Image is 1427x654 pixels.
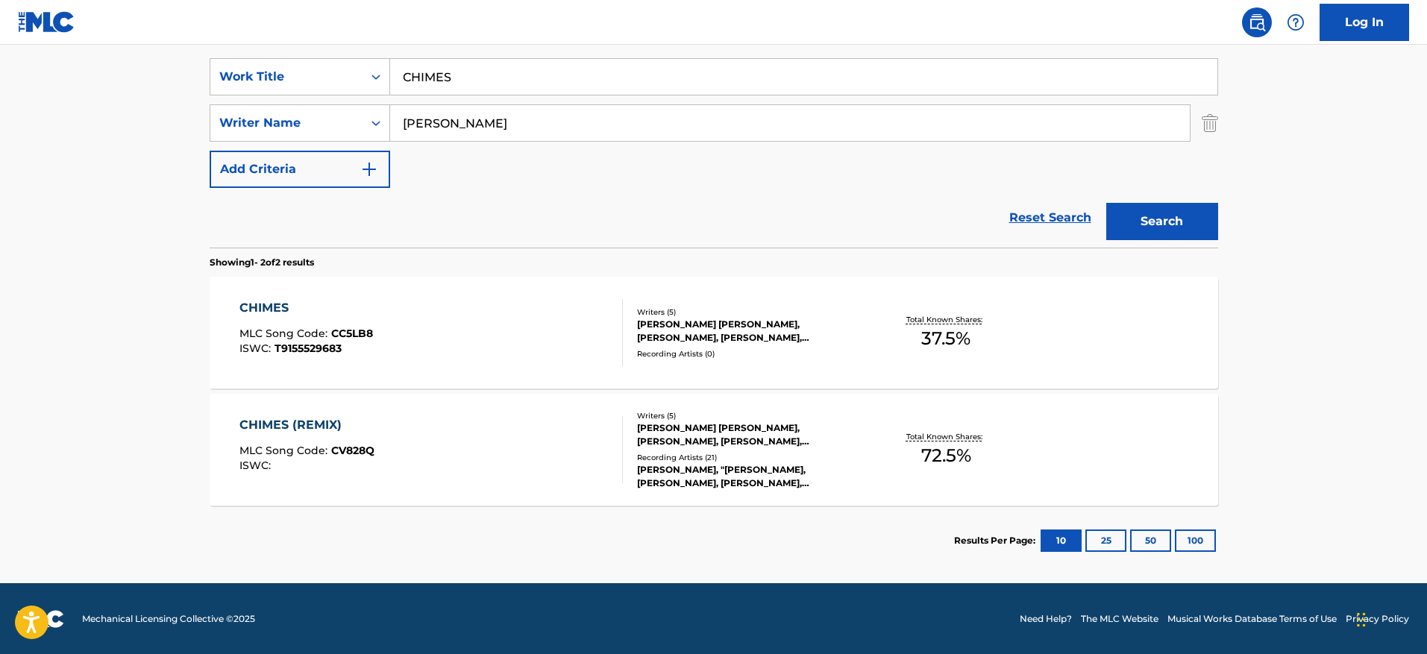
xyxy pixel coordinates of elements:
[1167,612,1337,626] a: Musical Works Database Terms of Use
[637,410,862,421] div: Writers ( 5 )
[360,160,378,178] img: 9d2ae6d4665cec9f34b9.svg
[239,416,374,434] div: CHIMES (REMIX)
[239,444,331,457] span: MLC Song Code :
[331,444,374,457] span: CV828Q
[210,58,1218,248] form: Search Form
[1041,529,1082,552] button: 10
[637,452,862,463] div: Recording Artists ( 21 )
[954,534,1039,547] p: Results Per Page:
[906,431,986,442] p: Total Known Shares:
[637,318,862,345] div: [PERSON_NAME] [PERSON_NAME], [PERSON_NAME], [PERSON_NAME], [PERSON_NAME], [PERSON_NAME] [PERSON_N...
[210,277,1218,389] a: CHIMESMLC Song Code:CC5LB8ISWC:T9155529683Writers (5)[PERSON_NAME] [PERSON_NAME], [PERSON_NAME], ...
[637,348,862,359] div: Recording Artists ( 0 )
[18,610,64,628] img: logo
[1346,612,1409,626] a: Privacy Policy
[239,459,275,472] span: ISWC :
[1357,597,1366,642] div: Drag
[1130,529,1171,552] button: 50
[210,256,314,269] p: Showing 1 - 2 of 2 results
[921,442,971,469] span: 72.5 %
[219,114,354,132] div: Writer Name
[1106,203,1218,240] button: Search
[239,299,373,317] div: CHIMES
[275,342,342,355] span: T9155529683
[1281,7,1311,37] div: Help
[1242,7,1272,37] a: Public Search
[82,612,255,626] span: Mechanical Licensing Collective © 2025
[210,394,1218,506] a: CHIMES (REMIX)MLC Song Code:CV828QISWC:Writers (5)[PERSON_NAME] [PERSON_NAME], [PERSON_NAME], [PE...
[637,421,862,448] div: [PERSON_NAME] [PERSON_NAME], [PERSON_NAME], [PERSON_NAME], [PERSON_NAME], [PERSON_NAME] [PERSON_N...
[1202,104,1218,142] img: Delete Criterion
[1085,529,1126,552] button: 25
[1248,13,1266,31] img: search
[1002,201,1099,234] a: Reset Search
[1287,13,1305,31] img: help
[239,327,331,340] span: MLC Song Code :
[1020,612,1072,626] a: Need Help?
[1081,612,1158,626] a: The MLC Website
[921,325,970,352] span: 37.5 %
[637,306,862,318] div: Writers ( 5 )
[210,151,390,188] button: Add Criteria
[219,68,354,86] div: Work Title
[1175,529,1216,552] button: 100
[18,11,75,33] img: MLC Logo
[1320,4,1409,41] a: Log In
[331,327,373,340] span: CC5LB8
[637,463,862,490] div: [PERSON_NAME], "[PERSON_NAME], [PERSON_NAME], [PERSON_NAME], [PERSON_NAME], [PERSON_NAME][US_STAT...
[239,342,275,355] span: ISWC :
[1352,582,1427,654] iframe: Chat Widget
[906,314,986,325] p: Total Known Shares:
